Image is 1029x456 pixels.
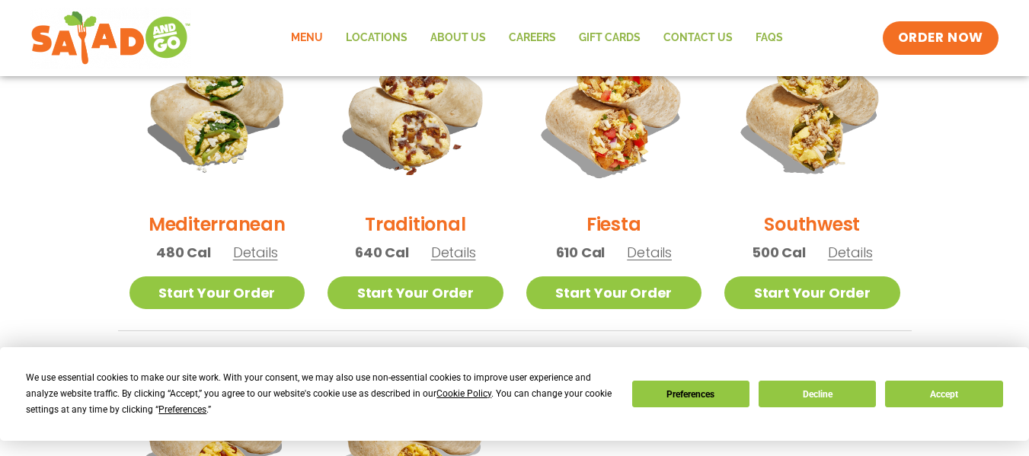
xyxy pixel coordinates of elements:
[129,24,305,199] img: Product photo for Mediterranean Breakfast Burrito
[129,276,305,309] a: Start Your Order
[526,24,702,199] img: Product photo for Fiesta
[724,276,900,309] a: Start Your Order
[632,381,749,407] button: Preferences
[328,276,503,309] a: Start Your Order
[365,211,465,238] h2: Traditional
[567,21,652,56] a: GIFT CARDS
[334,21,419,56] a: Locations
[431,243,476,262] span: Details
[436,388,491,399] span: Cookie Policy
[744,21,794,56] a: FAQs
[328,24,503,199] img: Product photo for Traditional
[158,404,206,415] span: Preferences
[419,21,497,56] a: About Us
[883,21,999,55] a: ORDER NOW
[898,29,983,47] span: ORDER NOW
[586,211,641,238] h2: Fiesta
[556,242,606,263] span: 610 Cal
[280,21,334,56] a: Menu
[759,381,876,407] button: Decline
[26,370,613,418] div: We use essential cookies to make our site work. With your consent, we may also use non-essential ...
[764,211,860,238] h2: Southwest
[149,211,286,238] h2: Mediterranean
[828,243,873,262] span: Details
[280,21,794,56] nav: Menu
[497,21,567,56] a: Careers
[652,21,744,56] a: Contact Us
[885,381,1002,407] button: Accept
[752,242,806,263] span: 500 Cal
[355,242,409,263] span: 640 Cal
[30,8,191,69] img: new-SAG-logo-768×292
[526,276,702,309] a: Start Your Order
[724,24,900,199] img: Product photo for Southwest
[627,243,672,262] span: Details
[156,242,211,263] span: 480 Cal
[233,243,278,262] span: Details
